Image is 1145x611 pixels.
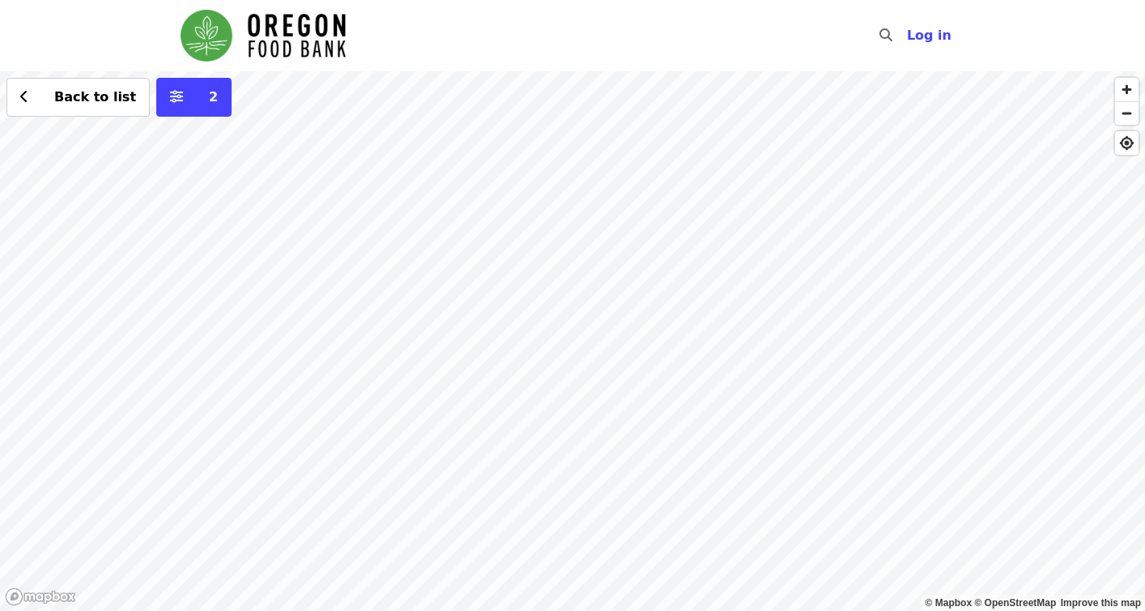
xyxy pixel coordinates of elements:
span: Log in [907,28,951,43]
a: Mapbox [926,597,973,609]
button: Zoom Out [1115,101,1139,125]
a: Mapbox logo [5,587,76,606]
i: chevron-left icon [20,89,28,105]
button: Back to list [6,78,150,117]
button: Log in [894,19,964,52]
i: sliders-h icon [170,89,183,105]
span: 2 [209,89,218,105]
i: search icon [879,28,892,43]
a: OpenStreetMap [974,597,1056,609]
span: Back to list [54,89,136,105]
button: More filters (2 selected) [156,78,232,117]
button: Zoom In [1115,78,1139,101]
a: Map feedback [1061,597,1141,609]
input: Search [902,16,915,55]
button: Find My Location [1115,131,1139,155]
img: Oregon Food Bank - Home [181,10,346,62]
